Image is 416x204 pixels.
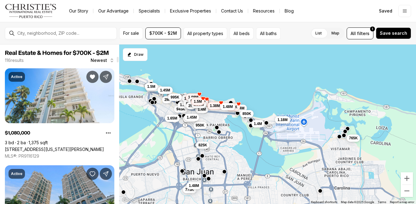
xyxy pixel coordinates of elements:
[390,200,414,204] a: Report a map error
[216,7,248,15] button: Contact Us
[11,171,23,176] p: Active
[375,5,396,17] a: Saved
[168,94,182,101] button: 995K
[380,31,407,36] span: Save search
[93,7,133,15] a: Our Advantage
[86,71,99,83] button: Unsave Property: 1 WASHINGTON ST. #4-A
[357,30,369,37] span: filters
[349,136,358,141] span: 765K
[275,116,290,123] button: 1.18M
[5,58,24,63] p: 116 results
[186,102,196,109] button: 2M
[379,9,392,13] span: Saved
[191,101,206,108] button: 1.95M
[149,31,177,36] span: $700K - $2M
[91,58,107,63] span: Newest
[178,101,192,109] button: 1.35M
[145,27,181,39] button: $700K - $2M
[186,94,201,101] button: 1.08M
[119,27,143,39] button: For sale
[158,87,172,94] button: 1.45M
[401,185,413,197] button: Zoom out
[378,200,386,204] a: Terms (opens in new tab)
[196,123,205,128] span: 950K
[183,115,197,122] button: 995K
[280,7,299,15] a: Blog
[191,98,199,103] span: 945K
[189,183,199,188] span: 1.48M
[5,4,57,18] img: logo
[86,168,99,180] button: Save Property: 103 DE DIEGO AVENUE #1603
[145,83,158,90] button: 1.5M
[310,28,327,39] label: List
[64,7,93,15] a: Our Story
[102,127,114,139] button: Property options
[401,172,413,184] button: Zoom in
[185,187,194,192] span: 775K
[176,107,185,112] span: 945K
[230,27,254,39] button: All beds
[347,134,360,142] button: 765K
[327,28,344,39] label: Map
[134,7,165,15] a: Specialists
[398,5,411,17] button: Open menu
[234,105,247,112] button: 1.4M
[188,97,202,105] button: 945K
[187,115,197,120] span: 1.45M
[372,27,373,31] span: 1
[100,168,112,180] button: Share Property
[189,103,194,108] span: 2M
[229,105,237,109] span: 895K
[256,27,281,39] button: All baths
[186,182,201,189] button: 1.48M
[226,103,240,111] button: 895K
[376,27,411,39] button: Save search
[351,30,356,37] span: All
[194,99,202,104] span: 1.5M
[183,27,227,39] button: All property types
[195,98,208,106] button: 1.9M
[182,95,195,102] button: 1.4M
[167,116,177,121] span: 1.65M
[165,115,180,122] button: 1.65M
[183,100,197,107] button: 975K
[223,104,233,109] span: 1.48M
[184,114,199,121] button: 1.45M
[162,96,172,103] button: 2M
[184,96,192,101] span: 1.4M
[5,147,104,152] a: 1 WASHINGTON ST. #4-A, SAN JUAN PR, 00907
[165,7,216,15] a: Exclusive Properties
[236,106,244,111] span: 1.4M
[171,95,179,100] span: 995K
[220,103,235,110] button: 1.48M
[341,200,374,204] span: Map data ©2025 Google
[183,186,196,193] button: 775K
[277,117,287,122] span: 1.18M
[191,98,204,105] button: 1.5M
[165,97,170,102] span: 2M
[196,141,210,149] button: 825K
[248,7,279,15] a: Resources
[147,84,155,89] span: 1.5M
[188,95,198,100] span: 1.08M
[180,102,190,107] span: 1.35M
[193,122,207,129] button: 950K
[207,102,222,109] button: 1.38M
[123,31,139,36] span: For sale
[186,101,195,106] span: 975K
[195,106,208,113] button: 1.4M
[198,107,206,112] span: 1.4M
[100,71,112,83] button: Share Property
[347,27,373,39] button: Allfilters1
[240,110,254,117] button: 850K
[198,143,207,148] span: 825K
[11,74,23,79] p: Active
[5,50,109,56] span: Real Estate & Homes for $700K - $2M
[251,120,265,127] button: 1.4M
[160,88,170,93] span: 1.45M
[174,106,188,113] button: 945K
[242,111,251,116] span: 850K
[87,54,118,66] button: Newest
[254,121,262,126] span: 1.4M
